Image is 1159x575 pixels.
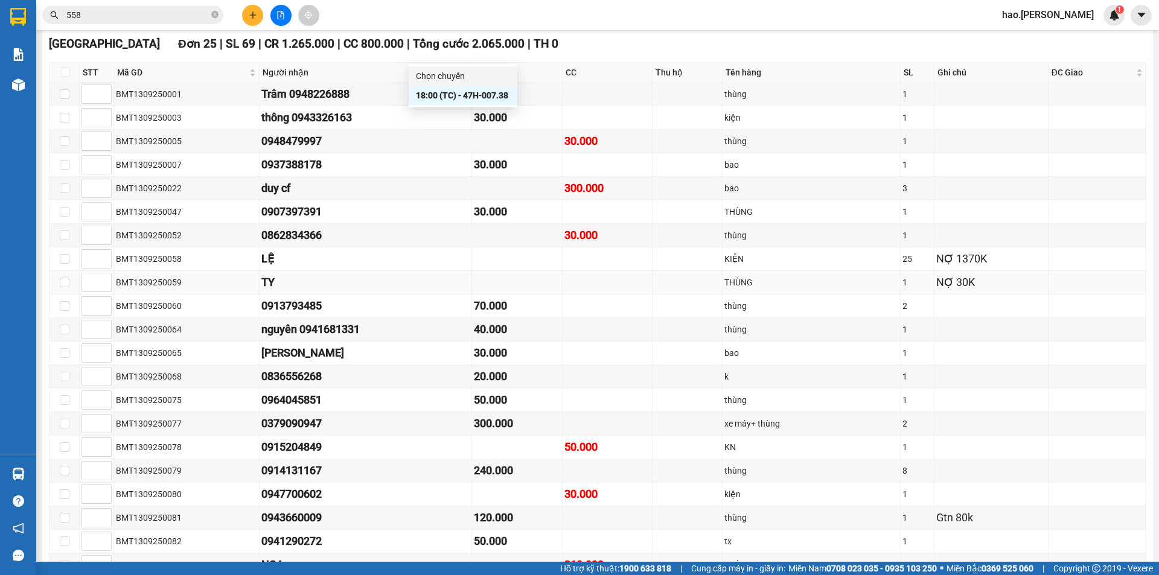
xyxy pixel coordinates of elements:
[116,111,257,124] div: BMT1309250003
[563,63,653,83] th: CC
[902,417,932,430] div: 2
[116,87,257,101] div: BMT1309250001
[261,203,470,220] div: 0907397391
[474,297,560,314] div: 70.000
[116,511,257,524] div: BMT1309250081
[261,297,470,314] div: 0913793485
[474,321,560,338] div: 40.000
[114,177,260,200] td: BMT1309250022
[258,37,261,51] span: |
[117,66,247,79] span: Mã GD
[261,556,470,573] div: NGA
[114,530,260,553] td: BMT1309250082
[116,182,257,195] div: BMT1309250022
[249,11,257,19] span: plus
[474,462,560,479] div: 240.000
[992,7,1103,22] span: hao.[PERSON_NAME]
[902,182,932,195] div: 3
[724,417,898,430] div: xe máy+ thùng
[564,486,650,503] div: 30.000
[211,10,219,21] span: close-circle
[114,459,260,483] td: BMT1309250079
[114,106,260,130] td: BMT1309250003
[691,562,785,575] span: Cung cấp máy in - giấy in:
[902,205,932,218] div: 1
[114,294,260,318] td: BMT1309250060
[724,252,898,265] div: KIỆN
[416,69,510,83] div: Chọn chuyến
[901,63,934,83] th: SL
[263,66,460,79] span: Người nhận
[564,439,650,456] div: 50.000
[116,370,257,383] div: BMT1309250068
[261,486,470,503] div: 0947700602
[114,342,260,365] td: BMT1309250065
[474,533,560,550] div: 50.000
[474,415,560,432] div: 300.000
[114,389,260,412] td: BMT1309250075
[416,89,510,102] div: 18:00 (TC) - 47H-007.38
[619,564,671,573] strong: 1900 633 818
[114,271,260,294] td: BMT1309250059
[724,205,898,218] div: THÙNG
[80,63,114,83] th: STT
[114,130,260,153] td: BMT1309250005
[116,323,257,336] div: BMT1309250064
[304,11,313,19] span: aim
[298,5,319,26] button: aim
[114,83,260,106] td: BMT1309250001
[788,562,937,575] span: Miền Nam
[261,415,470,432] div: 0379090947
[936,274,1046,291] div: NỢ 30K
[902,370,932,383] div: 1
[724,346,898,360] div: bao
[826,564,937,573] strong: 0708 023 035 - 0935 103 250
[261,509,470,526] div: 0943660009
[564,227,650,244] div: 30.000
[653,63,723,83] th: Thu hộ
[902,558,932,571] div: 6
[66,8,209,22] input: Tìm tên, số ĐT hoặc mã đơn
[1109,10,1120,21] img: icon-new-feature
[724,87,898,101] div: thùng
[116,299,257,313] div: BMT1309250060
[724,440,898,454] div: KN
[474,345,560,361] div: 30.000
[564,180,650,197] div: 300.000
[50,11,59,19] span: search
[472,63,562,83] th: CR
[261,345,470,361] div: [PERSON_NAME]
[1116,5,1124,14] sup: 1
[724,323,898,336] div: thùng
[261,156,470,173] div: 0937388178
[116,135,257,148] div: BMT1309250005
[902,229,932,242] div: 1
[902,111,932,124] div: 1
[261,368,470,385] div: 0836556268
[1052,66,1134,79] span: ĐC Giao
[936,509,1046,526] div: Gtn 80k
[114,483,260,506] td: BMT1309250080
[474,509,560,526] div: 120.000
[12,78,25,91] img: warehouse-icon
[564,133,650,150] div: 30.000
[343,37,404,51] span: CC 800.000
[261,274,470,291] div: TY
[261,250,470,267] div: LỆ
[902,323,932,336] div: 1
[413,37,525,51] span: Tổng cước 2.065.000
[902,464,932,477] div: 8
[114,224,260,247] td: BMT1309250052
[936,250,1046,267] div: NỢ 1370K
[724,182,898,195] div: bao
[474,203,560,220] div: 30.000
[116,440,257,454] div: BMT1309250078
[116,535,257,548] div: BMT1309250082
[116,488,257,501] div: BMT1309250080
[116,346,257,360] div: BMT1309250065
[270,5,292,26] button: file-add
[220,37,223,51] span: |
[261,86,470,103] div: Trâm 0948226888
[261,392,470,408] div: 0964045851
[116,158,257,171] div: BMT1309250007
